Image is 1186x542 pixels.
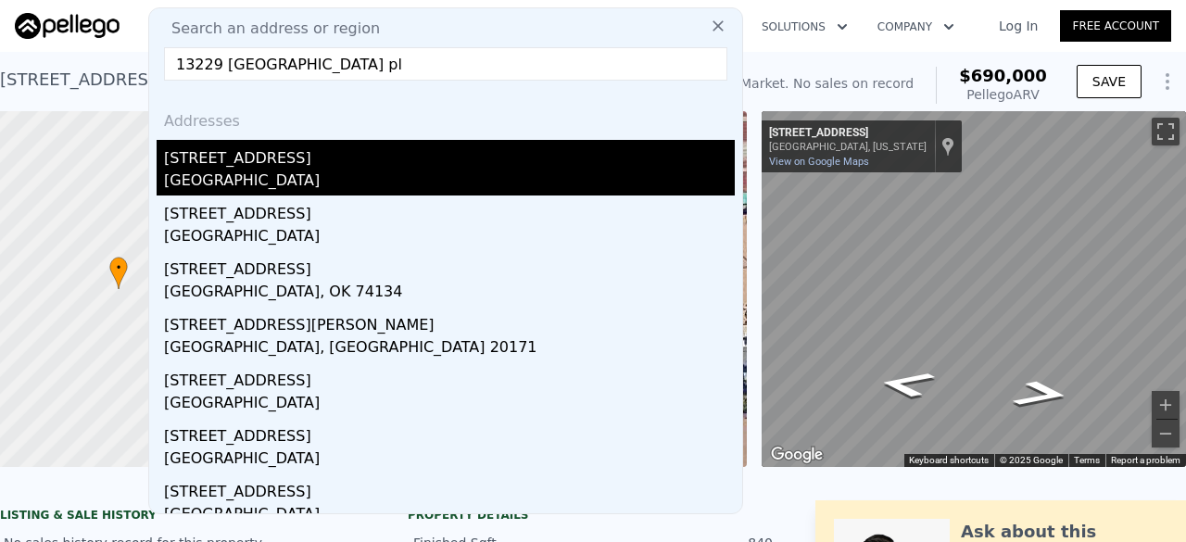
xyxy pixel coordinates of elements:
div: Property details [408,508,778,523]
div: [GEOGRAPHIC_DATA], [US_STATE] [769,141,927,153]
div: • [109,257,128,289]
path: Go East, W 3rd St [989,373,1095,414]
span: $690,000 [959,66,1047,85]
div: [STREET_ADDRESS] [164,362,735,392]
span: Search an address or region [157,18,380,40]
div: Pellego ARV [959,85,1047,104]
div: [GEOGRAPHIC_DATA] [164,447,735,473]
div: [STREET_ADDRESS] [164,418,735,447]
div: [GEOGRAPHIC_DATA], [GEOGRAPHIC_DATA] 20171 [164,336,735,362]
div: Street View [762,111,1186,467]
a: Terms (opens in new tab) [1074,455,1100,465]
div: [STREET_ADDRESS] [769,126,927,141]
button: Keyboard shortcuts [909,454,989,467]
div: [GEOGRAPHIC_DATA], OK 74134 [164,281,735,307]
button: Show Options [1149,63,1186,100]
button: Zoom in [1152,391,1180,419]
a: Open this area in Google Maps (opens a new window) [766,443,827,467]
div: [STREET_ADDRESS] [164,140,735,170]
button: Toggle fullscreen view [1152,118,1180,145]
span: • [109,259,128,276]
a: Show location on map [941,136,954,157]
div: [STREET_ADDRESS] [164,195,735,225]
button: Solutions [747,10,863,44]
div: [GEOGRAPHIC_DATA] [164,503,735,529]
div: Addresses [157,95,735,140]
a: Report a problem [1111,455,1180,465]
button: Company [863,10,969,44]
div: Map [762,111,1186,467]
path: Go West, W 3rd St [853,364,960,405]
div: [STREET_ADDRESS] [164,251,735,281]
img: Google [766,443,827,467]
div: [STREET_ADDRESS] [164,473,735,503]
a: View on Google Maps [769,156,869,168]
input: Enter an address, city, region, neighborhood or zip code [164,47,727,81]
span: © 2025 Google [1000,455,1063,465]
button: Zoom out [1152,420,1180,447]
button: SAVE [1077,65,1142,98]
div: Off Market. No sales on record [717,74,914,93]
div: [GEOGRAPHIC_DATA] [164,392,735,418]
div: [STREET_ADDRESS][PERSON_NAME] [164,307,735,336]
a: Free Account [1060,10,1171,42]
img: Pellego [15,13,120,39]
div: [GEOGRAPHIC_DATA] [164,170,735,195]
a: Log In [977,17,1060,35]
div: [GEOGRAPHIC_DATA] [164,225,735,251]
